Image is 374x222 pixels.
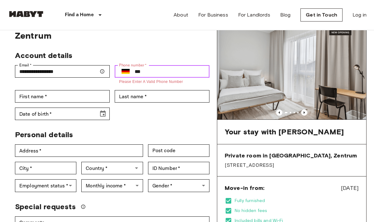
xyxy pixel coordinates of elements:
[7,11,45,17] img: Habyt
[15,162,76,174] div: City
[119,79,205,85] p: Please enter a valid phone number
[148,144,209,157] div: Post code
[276,109,282,116] button: Previous image
[81,204,86,209] svg: We'll do our best to accommodate your request, but please note we can't guarantee it will be poss...
[115,90,209,103] div: Last name
[235,198,359,204] span: Fully furnished
[225,184,264,192] span: Move-in from:
[100,69,105,74] svg: Make sure your email is correct — we'll send your booking details there.
[235,208,359,214] span: No hidden fees
[148,162,209,174] div: ID Number
[97,108,109,120] button: Choose date
[132,164,141,172] button: Open
[341,184,359,192] span: [DATE]
[15,65,110,78] div: Email
[225,127,344,137] span: Your stay with [PERSON_NAME]
[300,8,343,22] a: Get in Touch
[225,162,359,169] span: [STREET_ADDRESS]
[15,202,76,211] span: Special requests
[119,62,147,68] label: Phone number
[15,20,209,41] span: Private room in [GEOGRAPHIC_DATA], Zentrum
[15,51,72,60] span: Account details
[174,11,188,19] a: About
[301,109,307,116] button: Previous image
[122,69,130,74] img: Germany
[352,11,367,19] a: Log in
[65,11,94,19] p: Find a Home
[19,62,31,68] label: Email
[119,65,132,78] button: Select country
[280,11,291,19] a: Blog
[15,130,73,139] span: Personal details
[15,90,110,103] div: First name
[225,152,359,159] span: Private room in [GEOGRAPHIC_DATA], Zentrum
[198,11,228,19] a: For Business
[238,11,270,19] a: For Landlords
[15,144,143,157] div: Address
[217,20,366,119] img: Marketing picture of unit DE-13-001-002-001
